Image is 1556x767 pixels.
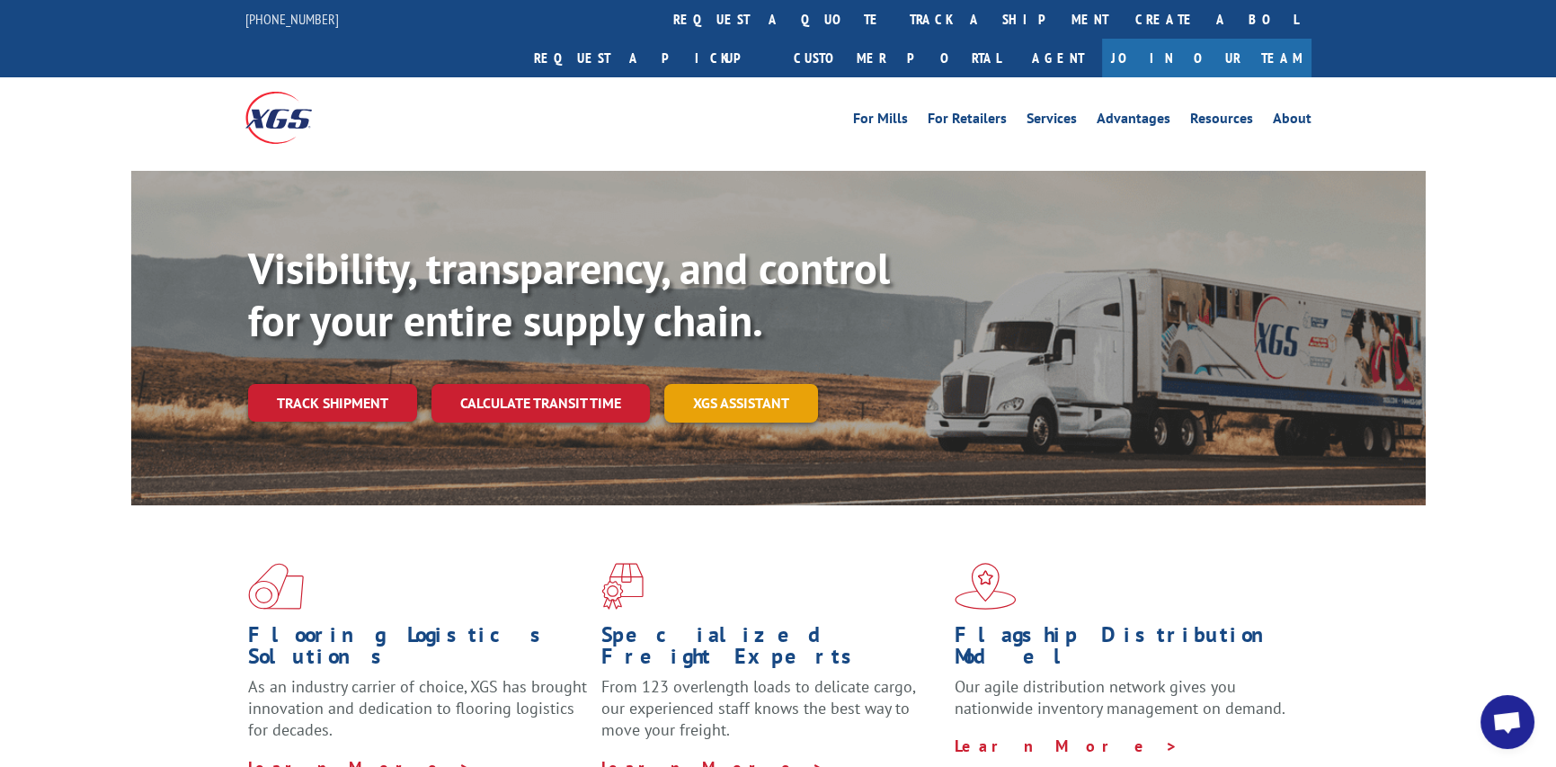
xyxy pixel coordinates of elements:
a: About [1273,111,1311,131]
a: Advantages [1097,111,1170,131]
b: Visibility, transparency, and control for your entire supply chain. [248,240,890,348]
a: Join Our Team [1102,39,1311,77]
a: For Mills [853,111,908,131]
h1: Flagship Distribution Model [955,624,1294,676]
a: Agent [1014,39,1102,77]
a: Calculate transit time [431,384,650,423]
img: xgs-icon-total-supply-chain-intelligence-red [248,563,304,610]
a: Resources [1190,111,1253,131]
a: For Retailers [928,111,1007,131]
a: XGS ASSISTANT [664,384,818,423]
a: Learn More > [955,736,1178,756]
p: From 123 overlength loads to delicate cargo, our experienced staff knows the best way to move you... [601,676,941,756]
a: Track shipment [248,384,417,422]
img: xgs-icon-focused-on-flooring-red [601,563,644,610]
span: As an industry carrier of choice, XGS has brought innovation and dedication to flooring logistics... [248,676,587,740]
a: Services [1027,111,1077,131]
a: Customer Portal [780,39,1014,77]
a: [PHONE_NUMBER] [245,10,339,28]
h1: Flooring Logistics Solutions [248,624,588,676]
h1: Specialized Freight Experts [601,624,941,676]
a: Open chat [1480,695,1534,749]
img: xgs-icon-flagship-distribution-model-red [955,563,1017,610]
span: Our agile distribution network gives you nationwide inventory management on demand. [955,676,1285,718]
a: Request a pickup [520,39,780,77]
